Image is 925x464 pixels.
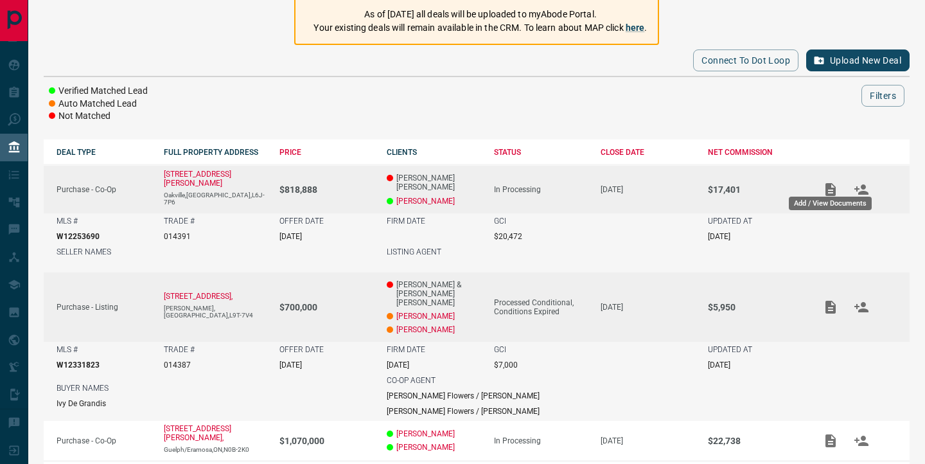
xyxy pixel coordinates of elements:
li: Auto Matched Lead [49,98,148,111]
p: Ivy De Grandis [57,399,106,408]
p: [PERSON_NAME] Flowers / [PERSON_NAME] [387,407,540,416]
p: Guelph/Eramosa,ON,N0B-2K0 [164,446,267,453]
p: [PERSON_NAME],[GEOGRAPHIC_DATA],L9T-7V4 [164,305,267,319]
p: [PERSON_NAME] [PERSON_NAME] [387,174,481,192]
p: $1,070,000 [279,436,374,446]
span: Match Clients [846,302,877,311]
p: $17,401 [708,184,802,195]
p: CO-OP AGENT [387,376,436,385]
div: In Processing [494,185,588,194]
p: [DATE] [601,185,695,194]
li: Verified Matched Lead [49,85,148,98]
p: W12253690 [57,232,100,241]
div: NET COMMISSION [708,148,802,157]
p: Purchase - Co-Op [57,185,151,194]
button: Connect to Dot Loop [693,49,798,71]
button: Upload New Deal [806,49,910,71]
p: [DATE] [601,303,695,312]
div: Add / View Documents [789,197,872,210]
p: BUYER NAMES [57,384,109,393]
div: In Processing [494,436,588,445]
p: OFFER DATE [279,217,324,226]
div: DEAL TYPE [57,148,151,157]
a: [PERSON_NAME] [396,325,455,334]
div: PRICE [279,148,374,157]
p: [DATE] [708,361,730,370]
div: CLOSE DATE [601,148,695,157]
p: [DATE] [279,361,302,370]
p: $7,000 [494,361,518,370]
p: 014387 [164,361,191,370]
a: [PERSON_NAME] [396,312,455,321]
p: SELLER NAMES [57,247,111,256]
p: [PERSON_NAME] & [PERSON_NAME] [PERSON_NAME] [387,280,481,307]
p: $22,738 [708,436,802,446]
p: UPDATED AT [708,345,752,354]
p: OFFER DATE [279,345,324,354]
p: GCI [494,345,506,354]
a: [PERSON_NAME] [396,443,455,452]
p: MLS # [57,345,78,354]
p: Purchase - Listing [57,303,151,312]
p: FIRM DATE [387,217,425,226]
p: $818,888 [279,184,374,195]
div: STATUS [494,148,588,157]
p: MLS # [57,217,78,226]
p: [DATE] [387,361,409,370]
span: Match Clients [846,436,877,445]
span: Add / View Documents [815,184,846,193]
p: [PERSON_NAME] Flowers / [PERSON_NAME] [387,391,540,400]
div: Processed Conditional, Conditions Expired [494,298,588,316]
div: FULL PROPERTY ADDRESS [164,148,267,157]
p: [DATE] [601,436,695,445]
a: [STREET_ADDRESS][PERSON_NAME], [164,424,231,442]
li: Not Matched [49,110,148,123]
p: As of [DATE] all deals will be uploaded to myAbode Portal. [313,8,647,21]
p: LISTING AGENT [387,247,441,256]
p: $5,950 [708,302,802,312]
a: [PERSON_NAME] [396,429,455,438]
span: Match Clients [846,184,877,193]
p: UPDATED AT [708,217,752,226]
p: Purchase - Co-Op [57,436,151,445]
p: GCI [494,217,506,226]
p: [DATE] [279,232,302,241]
a: [STREET_ADDRESS], [164,292,233,301]
p: FIRM DATE [387,345,425,354]
p: TRADE # [164,217,195,226]
a: [PERSON_NAME] [396,197,455,206]
p: $20,472 [494,232,522,241]
p: W12331823 [57,361,100,370]
p: Your existing deals will remain available in the CRM. To learn about MAP click . [313,21,647,35]
span: Add / View Documents [815,302,846,311]
p: TRADE # [164,345,195,354]
a: here [626,22,645,33]
span: Add / View Documents [815,436,846,445]
p: [DATE] [708,232,730,241]
p: Oakville,[GEOGRAPHIC_DATA],L6J-7P6 [164,192,267,206]
a: [STREET_ADDRESS][PERSON_NAME] [164,170,231,188]
div: CLIENTS [387,148,481,157]
p: $700,000 [279,302,374,312]
p: 014391 [164,232,191,241]
button: Filters [861,85,904,107]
